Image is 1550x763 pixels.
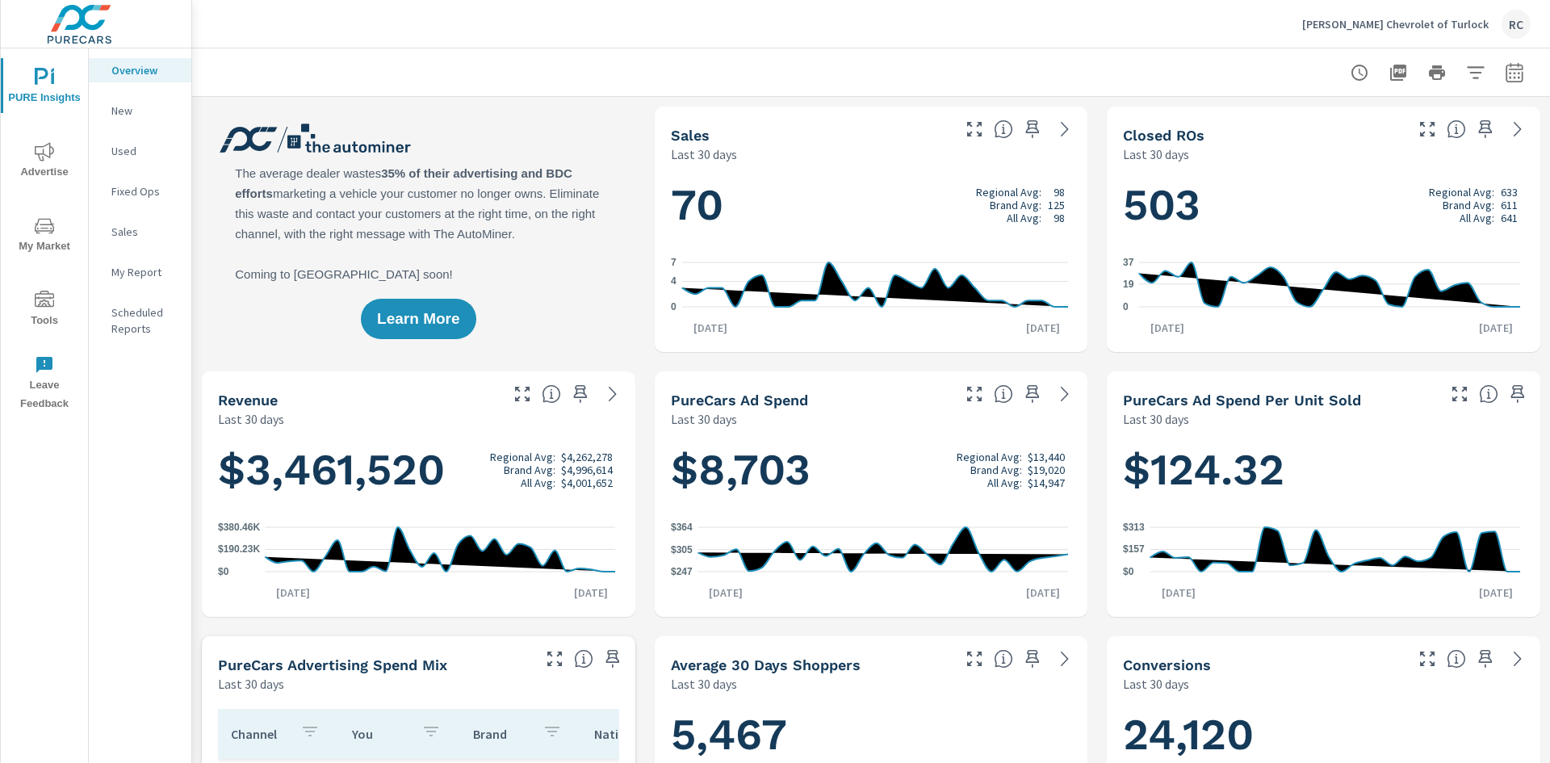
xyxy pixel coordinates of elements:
span: Advertise [6,142,83,182]
text: 37 [1123,257,1134,268]
p: [DATE] [1468,585,1524,601]
p: Regional Avg: [957,451,1022,463]
button: Print Report [1421,57,1453,89]
a: See more details in report [1052,381,1078,407]
p: 611 [1501,199,1518,212]
p: Last 30 days [1123,674,1189,694]
span: Leave Feedback [6,355,83,413]
a: See more details in report [600,381,626,407]
h1: 70 [671,178,1072,233]
p: All Avg: [1007,212,1041,224]
text: $0 [1123,566,1134,577]
p: [DATE] [1150,585,1207,601]
p: Brand Avg: [1443,199,1494,212]
button: Make Fullscreen [1414,646,1440,672]
text: 7 [671,257,677,268]
p: All Avg: [987,476,1022,489]
p: Last 30 days [218,409,284,429]
p: 641 [1501,212,1518,224]
div: Sales [89,220,191,244]
p: [DATE] [1139,320,1196,336]
h1: 5,467 [671,707,1072,762]
p: National [594,726,651,742]
p: Last 30 days [671,674,737,694]
p: Brand [473,726,530,742]
p: Fixed Ops [111,183,178,199]
p: All Avg: [1460,212,1494,224]
h5: PureCars Ad Spend [671,392,808,409]
p: Last 30 days [218,674,284,694]
p: $19,020 [1028,463,1065,476]
p: Sales [111,224,178,240]
text: 19 [1123,279,1134,290]
text: $305 [671,544,693,555]
a: See more details in report [1052,646,1078,672]
text: $313 [1123,522,1145,533]
button: Make Fullscreen [961,646,987,672]
span: Average cost of advertising per each vehicle sold at the dealer over the selected date range. The... [1479,384,1498,404]
p: [DATE] [1015,320,1071,336]
h5: Revenue [218,392,278,409]
span: This table looks at how you compare to the amount of budget you spend per channel as opposed to y... [574,649,593,669]
h5: Average 30 Days Shoppers [671,656,861,673]
span: The number of dealer-specified goals completed by a visitor. [Source: This data is provided by th... [1447,649,1466,669]
span: Learn More [377,312,459,326]
p: $13,440 [1028,451,1065,463]
button: Apply Filters [1460,57,1492,89]
div: Scheduled Reports [89,300,191,341]
div: My Report [89,260,191,284]
text: $0 [218,566,229,577]
span: Save this to your personalized report [1472,116,1498,142]
p: Last 30 days [1123,145,1189,164]
div: Overview [89,58,191,82]
span: Save this to your personalized report [600,646,626,672]
p: Regional Avg: [490,451,555,463]
p: New [111,103,178,119]
p: 633 [1501,186,1518,199]
span: Total sales revenue over the selected date range. [Source: This data is sourced from the dealer’s... [542,384,561,404]
p: Last 30 days [671,145,737,164]
span: Save this to your personalized report [1020,646,1045,672]
p: My Report [111,264,178,280]
p: 98 [1054,212,1065,224]
button: Make Fullscreen [542,646,568,672]
p: $4,001,652 [561,476,613,489]
p: Regional Avg: [1429,186,1494,199]
p: 98 [1054,186,1065,199]
h1: 24,120 [1123,707,1524,762]
h1: $8,703 [671,442,1072,497]
button: "Export Report to PDF" [1382,57,1414,89]
h1: 503 [1123,178,1524,233]
span: PURE Insights [6,68,83,107]
p: Brand Avg: [504,463,555,476]
a: See more details in report [1505,116,1531,142]
p: All Avg: [521,476,555,489]
p: [DATE] [1015,585,1071,601]
div: RC [1502,10,1531,39]
text: $190.23K [218,544,260,555]
span: Save this to your personalized report [568,381,593,407]
span: Save this to your personalized report [1472,646,1498,672]
div: Used [89,139,191,163]
button: Make Fullscreen [1414,116,1440,142]
h5: PureCars Advertising Spend Mix [218,656,447,673]
button: Make Fullscreen [1447,381,1472,407]
span: Total cost of media for all PureCars channels for the selected dealership group over the selected... [994,384,1013,404]
a: See more details in report [1052,116,1078,142]
a: See more details in report [1505,646,1531,672]
span: Number of vehicles sold by the dealership over the selected date range. [Source: This data is sou... [994,119,1013,139]
p: Regional Avg: [976,186,1041,199]
button: Learn More [361,299,475,339]
text: $157 [1123,543,1145,555]
div: New [89,99,191,123]
button: Make Fullscreen [961,116,987,142]
text: $380.46K [218,522,260,533]
text: $247 [671,566,693,577]
text: 0 [1123,301,1129,312]
p: You [352,726,408,742]
p: [DATE] [697,585,754,601]
div: nav menu [1,48,88,420]
button: Select Date Range [1498,57,1531,89]
p: Last 30 days [1123,409,1189,429]
span: Save this to your personalized report [1505,381,1531,407]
